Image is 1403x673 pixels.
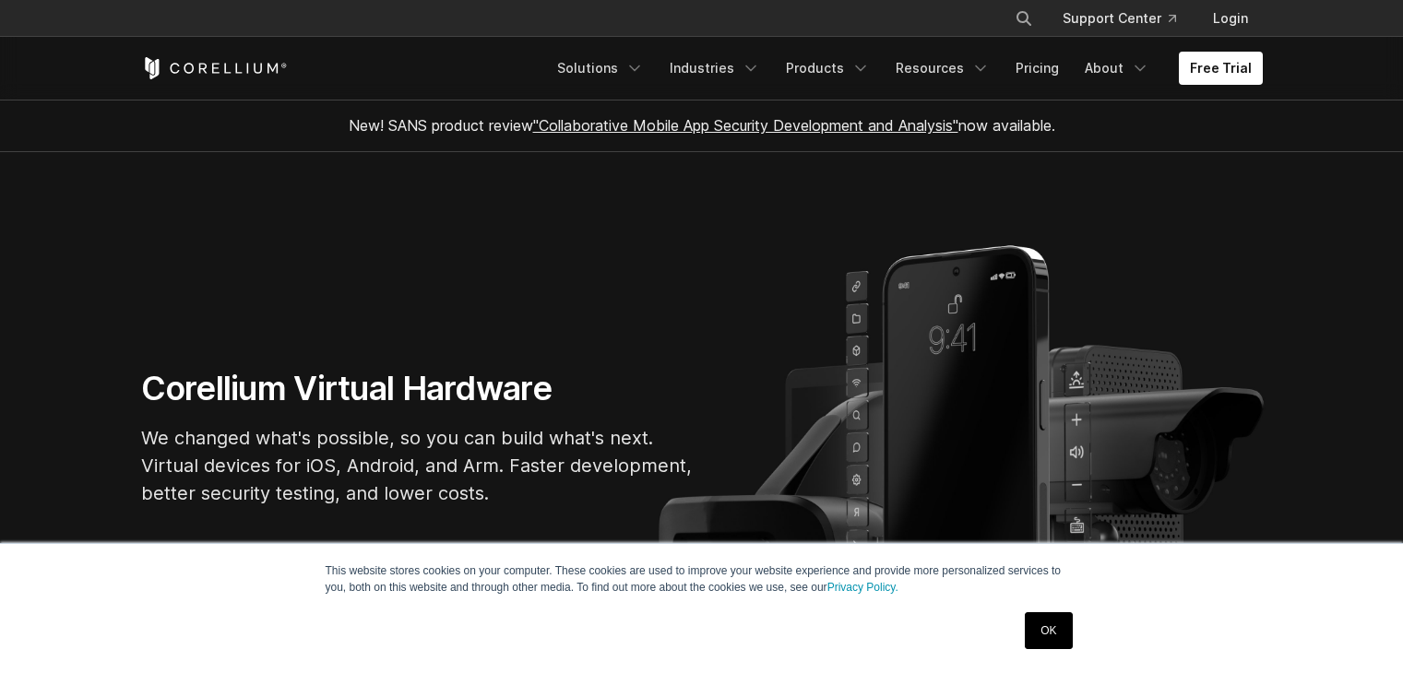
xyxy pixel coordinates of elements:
[1007,2,1040,35] button: Search
[1025,612,1072,649] a: OK
[141,57,288,79] a: Corellium Home
[1179,52,1263,85] a: Free Trial
[885,52,1001,85] a: Resources
[546,52,1263,85] div: Navigation Menu
[775,52,881,85] a: Products
[546,52,655,85] a: Solutions
[533,116,958,135] a: "Collaborative Mobile App Security Development and Analysis"
[141,368,695,409] h1: Corellium Virtual Hardware
[1198,2,1263,35] a: Login
[993,2,1263,35] div: Navigation Menu
[349,116,1055,135] span: New! SANS product review now available.
[659,52,771,85] a: Industries
[141,424,695,507] p: We changed what's possible, so you can build what's next. Virtual devices for iOS, Android, and A...
[1074,52,1160,85] a: About
[827,581,898,594] a: Privacy Policy.
[326,562,1078,596] p: This website stores cookies on your computer. These cookies are used to improve your website expe...
[1005,52,1070,85] a: Pricing
[1048,2,1191,35] a: Support Center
